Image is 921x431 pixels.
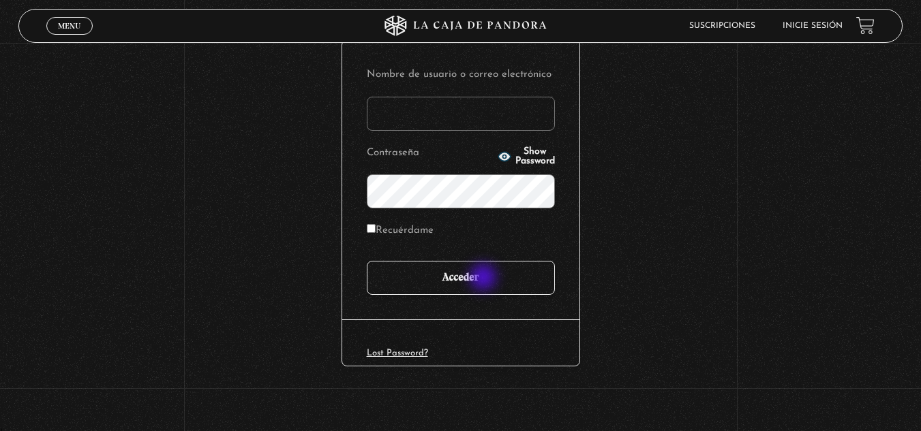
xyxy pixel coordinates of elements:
span: Show Password [515,147,555,166]
span: Menu [58,22,80,30]
a: Suscripciones [689,22,755,30]
button: Show Password [498,147,555,166]
input: Recuérdame [367,224,376,233]
label: Recuérdame [367,221,434,242]
input: Acceder [367,261,555,295]
a: Inicie sesión [783,22,843,30]
a: Lost Password? [367,349,428,357]
label: Contraseña [367,143,494,164]
span: Cerrar [53,33,85,42]
a: View your shopping cart [856,16,875,35]
label: Nombre de usuario o correo electrónico [367,65,555,86]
